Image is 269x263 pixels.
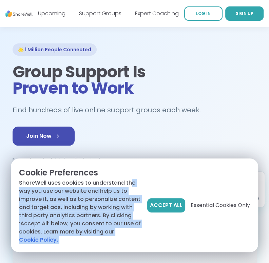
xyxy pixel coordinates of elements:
a: Upcoming [38,10,65,17]
p: ShareWell uses cookies to understand the way you use our website and help us to improve it, as we... [19,179,142,244]
span: Essential Cookies Only [191,201,250,209]
p: Cookie Preferences [19,167,142,179]
span: Join Now [26,132,61,140]
h2: Find hundreds of live online support groups each week. [13,105,208,116]
button: Accept All [147,198,185,212]
img: ShareWell Nav Logo [5,4,33,23]
a: Expert Coaching [135,10,179,17]
a: LOG IN [184,6,223,21]
a: SIGN UP [225,6,264,21]
a: Cookie Policy. [19,236,58,244]
a: Support Groups [79,10,121,17]
span: Proven to Work [13,77,134,99]
p: No card required. Ad-free. 1 minute sign up. [13,156,257,163]
span: SIGN UP [236,11,253,16]
span: Accept All [150,201,182,209]
div: 🌟 1 Million People Connected [13,43,97,56]
span: LOG IN [196,11,211,16]
h1: Group Support Is [13,64,257,96]
a: Join Now [13,127,75,146]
